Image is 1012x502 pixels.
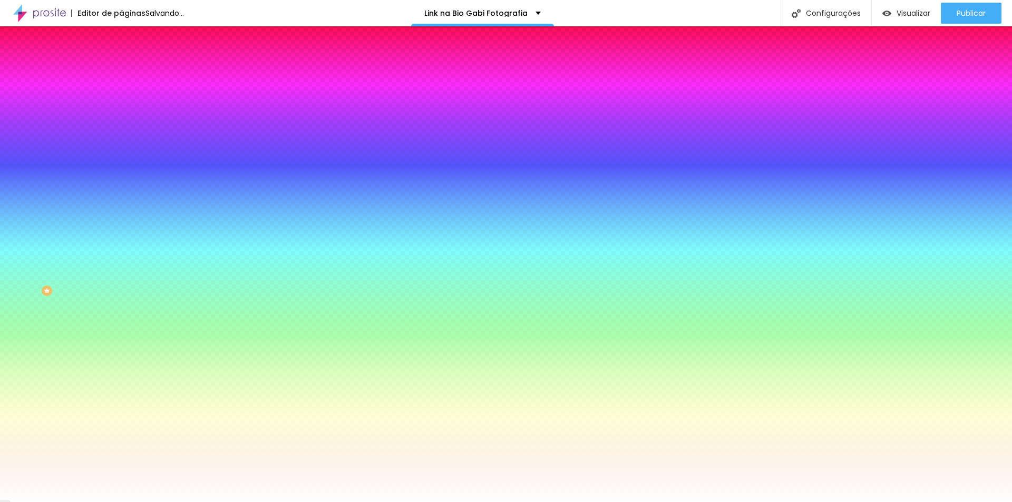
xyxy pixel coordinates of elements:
font: Configurações [806,8,861,18]
font: Link na Bio Gabi Fotografia [424,8,528,18]
button: Visualizar [872,3,941,24]
button: Publicar [941,3,1001,24]
div: Salvando... [145,9,184,17]
font: Editor de páginas [77,8,145,18]
font: Publicar [957,8,986,18]
img: Ícone [792,9,801,18]
font: Visualizar [897,8,930,18]
img: view-1.svg [882,9,891,18]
